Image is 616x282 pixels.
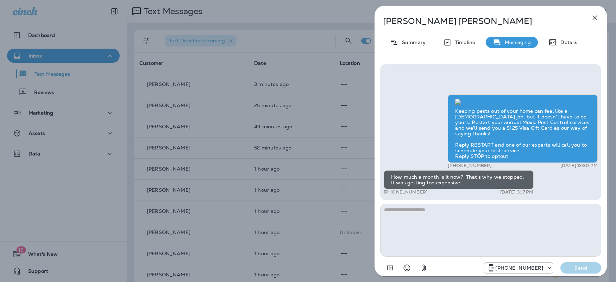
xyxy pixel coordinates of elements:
[484,264,553,272] div: +1 (480) 999-9869
[384,170,534,189] div: How much a month is it now? That's why we stopped. It was getting too expensive.
[501,39,531,45] p: Messaging
[448,94,598,163] div: Keeping pests out of your home can feel like a [DEMOGRAPHIC_DATA] job, but it doesn't have to be ...
[383,16,575,26] p: [PERSON_NAME] [PERSON_NAME]
[384,189,428,195] p: [PHONE_NUMBER]
[448,163,492,168] p: [PHONE_NUMBER]
[500,189,534,195] p: [DATE] 3:17 PM
[495,265,543,271] p: [PHONE_NUMBER]
[383,261,397,275] button: Add in a premade template
[560,163,598,168] p: [DATE] 12:30 PM
[557,39,577,45] p: Details
[455,99,461,105] img: twilio-download
[398,39,426,45] p: Summary
[452,39,475,45] p: Timeline
[400,261,414,275] button: Select an emoji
